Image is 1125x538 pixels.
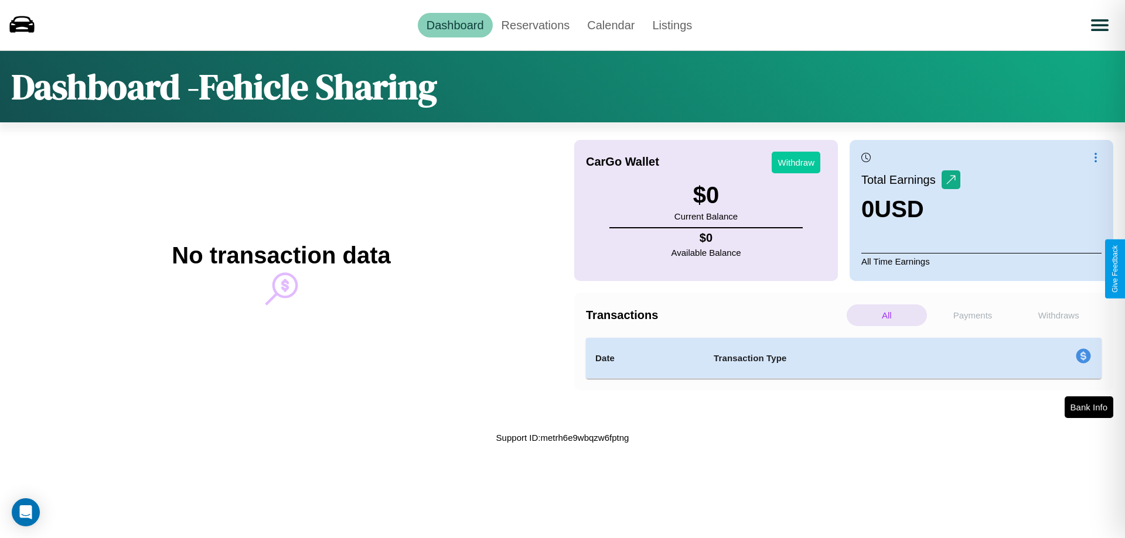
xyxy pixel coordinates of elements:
[671,245,741,261] p: Available Balance
[643,13,701,37] a: Listings
[578,13,643,37] a: Calendar
[861,253,1102,269] p: All Time Earnings
[172,242,390,269] h2: No transaction data
[586,309,844,322] h4: Transactions
[586,155,659,169] h4: CarGo Wallet
[674,208,738,224] p: Current Balance
[493,13,579,37] a: Reservations
[847,304,927,326] p: All
[861,169,942,190] p: Total Earnings
[586,338,1102,379] table: simple table
[1065,396,1113,418] button: Bank Info
[1018,304,1099,326] p: Withdraws
[12,498,40,526] div: Open Intercom Messenger
[714,351,980,365] h4: Transaction Type
[861,196,960,222] h3: 0 USD
[12,63,437,111] h1: Dashboard - Fehicle Sharing
[1111,245,1119,293] div: Give Feedback
[933,304,1013,326] p: Payments
[772,152,820,173] button: Withdraw
[674,182,738,208] h3: $ 0
[496,430,629,446] p: Support ID: metrh6e9wbqzw6fptng
[671,231,741,245] h4: $ 0
[595,351,695,365] h4: Date
[1083,9,1116,42] button: Open menu
[418,13,493,37] a: Dashboard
